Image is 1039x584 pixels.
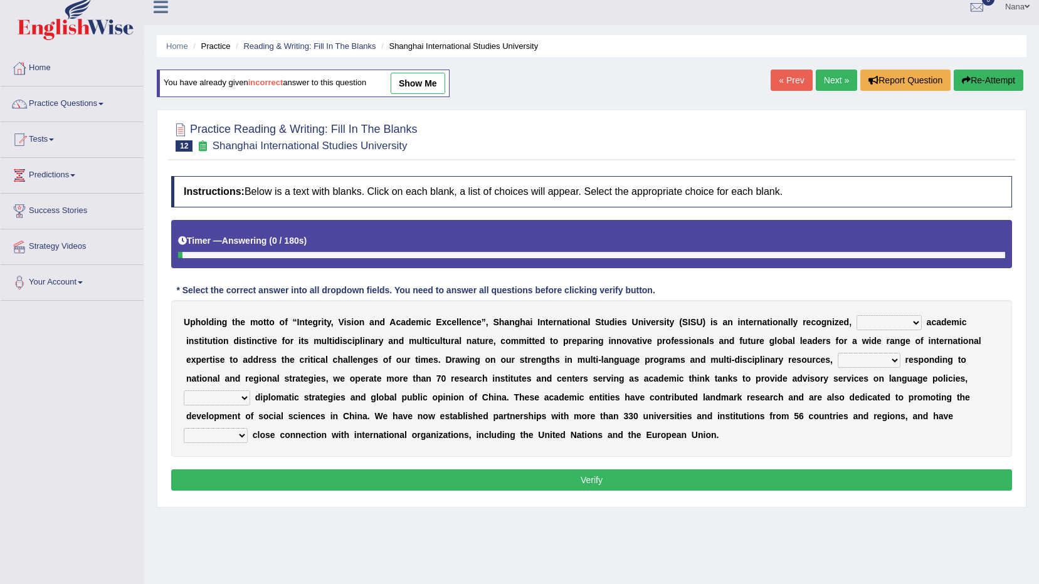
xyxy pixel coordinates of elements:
[401,317,406,327] b: a
[196,140,209,152] small: Exam occurring question
[486,317,488,327] b: ,
[451,317,456,327] b: e
[670,317,675,327] b: y
[860,70,951,91] button: Report Question
[747,336,751,346] b: t
[527,336,529,346] b: i
[176,140,193,152] span: 12
[199,336,202,346] b: t
[959,317,962,327] b: i
[232,317,235,327] b: t
[632,317,638,327] b: U
[233,336,239,346] b: d
[223,336,229,346] b: n
[318,317,321,327] b: r
[525,317,530,327] b: a
[389,317,396,327] b: A
[329,336,332,346] b: t
[567,317,570,327] b: t
[751,336,756,346] b: u
[651,317,656,327] b: e
[243,41,376,51] a: Reading & Writing: Fill In The Blanks
[703,317,706,327] b: )
[788,336,793,346] b: a
[505,336,511,346] b: o
[570,317,572,327] b: i
[530,317,533,327] b: i
[773,317,778,327] b: o
[222,236,267,246] b: Answering
[806,317,811,327] b: e
[342,336,347,346] b: s
[493,317,498,327] b: S
[697,336,702,346] b: n
[272,336,277,346] b: e
[682,317,688,327] b: S
[297,317,300,327] b: I
[218,336,224,346] b: o
[467,336,472,346] b: n
[266,317,270,327] b: t
[642,336,647,346] b: v
[269,317,275,327] b: o
[529,336,532,346] b: t
[440,336,443,346] b: l
[235,317,241,327] b: h
[609,317,615,327] b: d
[280,317,285,327] b: o
[327,317,331,327] b: y
[207,336,213,346] b: u
[844,317,850,327] b: d
[509,317,515,327] b: n
[637,336,640,346] b: t
[308,317,313,327] b: e
[209,317,214,327] b: d
[416,317,423,327] b: m
[577,336,583,346] b: p
[456,317,459,327] b: l
[166,41,188,51] a: Home
[614,317,617,327] b: i
[186,336,189,346] b: i
[667,317,670,327] b: t
[322,336,327,346] b: u
[249,336,251,346] b: i
[416,336,422,346] b: u
[826,317,832,327] b: n
[213,336,216,346] b: t
[849,317,852,327] b: ,
[428,336,430,346] b: i
[304,336,309,346] b: s
[240,317,245,327] b: e
[608,336,611,346] b: i
[396,317,401,327] b: c
[643,317,646,327] b: i
[411,317,416,327] b: e
[674,336,679,346] b: e
[304,236,307,246] b: )
[360,336,362,346] b: l
[722,317,727,327] b: a
[540,336,546,346] b: d
[214,317,216,327] b: i
[362,336,365,346] b: i
[540,317,546,327] b: n
[446,317,451,327] b: c
[331,317,334,327] b: ,
[671,336,674,346] b: f
[409,336,416,346] b: m
[206,317,209,327] b: l
[339,317,344,327] b: V
[759,336,764,346] b: e
[553,336,559,346] b: o
[553,317,556,327] b: r
[583,317,588,327] b: a
[257,336,262,346] b: c
[445,336,451,346] b: u
[1,158,144,189] a: Predictions
[216,317,222,327] b: n
[399,336,404,346] b: d
[588,317,591,327] b: l
[941,317,947,327] b: d
[290,336,293,346] b: r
